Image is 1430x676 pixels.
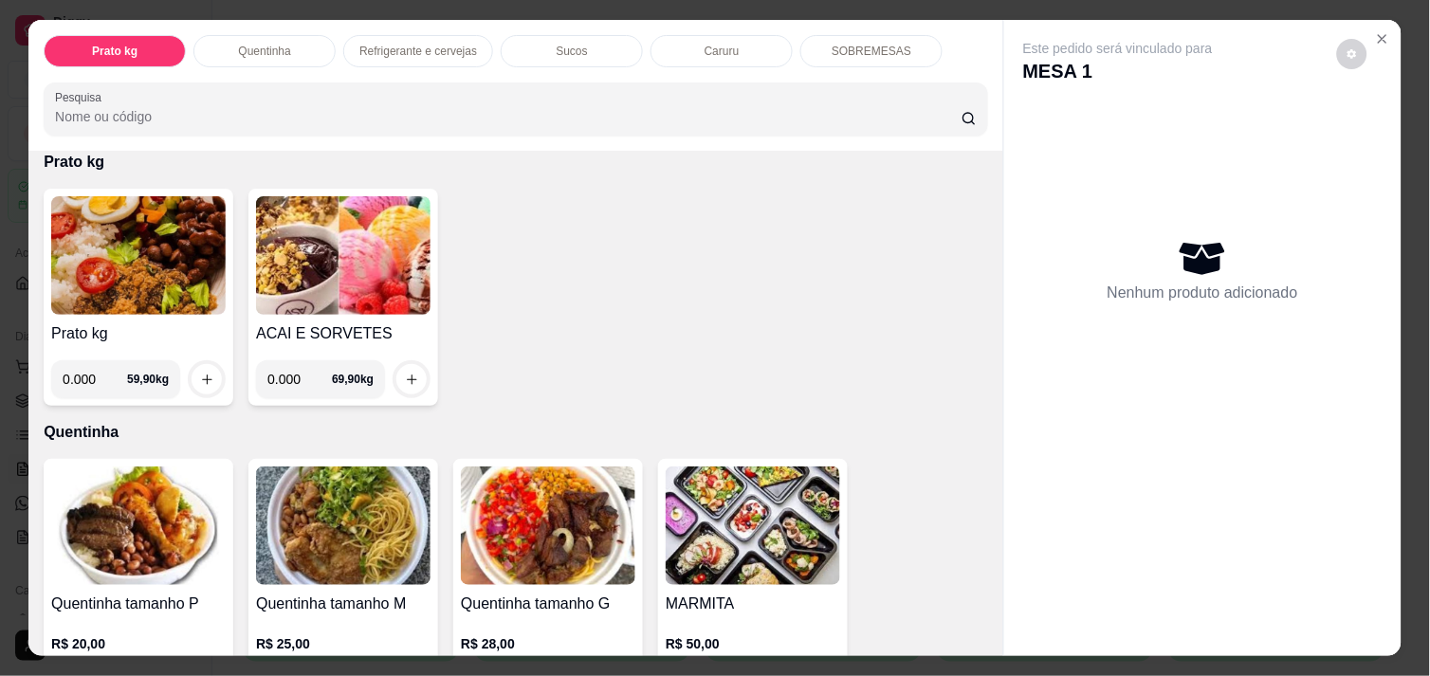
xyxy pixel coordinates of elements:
img: product-image [51,196,226,315]
p: R$ 25,00 [256,634,431,653]
p: SOBREMESAS [832,44,911,59]
p: R$ 50,00 [666,634,840,653]
h4: Prato kg [51,322,226,345]
img: product-image [51,466,226,585]
input: Pesquisa [55,107,962,126]
p: Caruru [705,44,740,59]
p: R$ 28,00 [461,634,635,653]
h4: Quentinha tamanho M [256,593,431,615]
p: Nenhum produto adicionado [1108,282,1298,304]
img: product-image [666,466,840,585]
p: MESA 1 [1023,58,1213,84]
p: Quentinha [238,44,290,59]
p: Quentinha [44,421,988,444]
h4: Quentinha tamanho G [461,593,635,615]
p: Prato kg [92,44,137,59]
p: Este pedido será vinculado para [1023,39,1213,58]
button: Close [1367,24,1398,54]
img: product-image [256,196,431,315]
h4: MARMITA [666,593,840,615]
p: Sucos [557,44,588,59]
h4: ACAI E SORVETES [256,322,431,345]
img: product-image [461,466,635,585]
h4: Quentinha tamanho P [51,593,226,615]
input: 0.00 [63,360,127,398]
p: Prato kg [44,151,988,174]
button: increase-product-quantity [192,364,222,394]
p: Refrigerante e cervejas [359,44,477,59]
button: decrease-product-quantity [1337,39,1367,69]
input: 0.00 [267,360,332,398]
button: increase-product-quantity [396,364,427,394]
img: product-image [256,466,431,585]
label: Pesquisa [55,89,108,105]
p: R$ 20,00 [51,634,226,653]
